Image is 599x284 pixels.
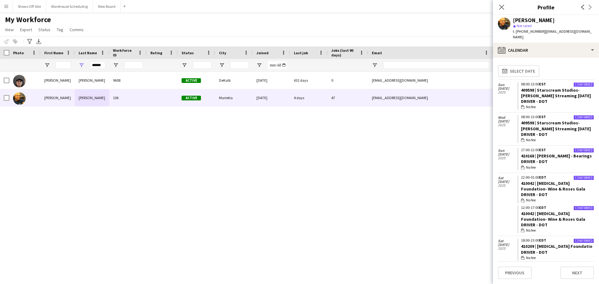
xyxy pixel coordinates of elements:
span: t. [PHONE_NUMBER] [513,29,545,34]
div: 17:00-22:00 [521,148,594,152]
div: Confirmed [573,148,594,153]
div: Marietta [215,89,253,106]
button: Next [560,267,594,279]
input: Status Filter Input [193,61,212,69]
a: 409598 | Starscream Studios- [PERSON_NAME] Streaming [DATE] [521,120,591,131]
button: New Board [93,0,121,12]
span: EST [539,147,546,152]
span: Workforce ID [113,48,135,57]
div: [PERSON_NAME] [41,89,75,106]
div: [PERSON_NAME] [41,72,75,89]
span: No fee [526,104,536,110]
span: Wed [498,116,517,119]
span: Sat [498,176,517,180]
a: 409598 | Starscream Studios- [PERSON_NAME] Streaming [DATE] [521,87,591,99]
span: EST [539,114,546,119]
span: No fee [526,137,536,143]
button: Open Filter Menu [113,62,119,68]
span: Active [182,96,201,100]
div: [PERSON_NAME] [513,17,555,23]
div: 18:00-23:00 [521,238,594,242]
div: Driver - DOT [521,192,594,197]
input: Email Filter Input [383,61,489,69]
span: Active [182,78,201,83]
input: Last Name Filter Input [90,61,105,69]
span: [DATE] [498,180,517,184]
div: [PERSON_NAME] [75,89,109,106]
a: Tag [54,26,66,34]
a: Status [36,26,53,34]
div: Driver - DOT [521,159,594,164]
span: Sun [498,149,517,152]
input: Workforce ID Filter Input [124,61,143,69]
span: Comms [70,27,84,32]
button: Previous [498,267,532,279]
span: Joined [256,51,269,55]
span: Email [372,51,382,55]
span: [DATE] [498,152,517,156]
span: My Workforce [5,15,51,24]
span: [DATE] [498,87,517,90]
span: [DATE] [498,119,517,123]
span: Photo [13,51,24,55]
app-action-btn: Advanced filters [26,38,33,45]
div: DeKalb [215,72,253,89]
div: Driver - DOT [521,132,594,137]
div: 4 days [290,89,328,106]
div: [DATE] [253,89,290,106]
span: First Name [44,51,63,55]
input: Joined Filter Input [268,61,286,69]
img: Eddie Torres [13,92,26,105]
div: 22:00-01:00 [521,176,594,179]
span: Rating [150,51,162,55]
span: 2025 [498,184,517,187]
div: [DATE] [253,72,290,89]
input: First Name Filter Input [56,61,71,69]
span: View [5,27,14,32]
span: 2025 [498,90,517,94]
div: 106 [109,89,147,106]
div: Confirmed [573,238,594,243]
span: EST [539,82,546,86]
span: Sun [498,83,517,87]
h3: Profile [493,3,599,11]
span: 2025 [498,247,517,250]
span: EDT [539,238,546,243]
input: City Filter Input [230,61,249,69]
button: Open Filter Menu [182,62,187,68]
div: Confirmed [573,176,594,180]
span: No fee [526,165,536,170]
div: 08:00-13:00 [521,82,594,86]
div: 632 days [290,72,328,89]
span: No fee [526,197,536,203]
div: Driver - DOT [521,249,594,255]
div: 08:00-13:00 [521,115,594,119]
div: Calendar [493,43,599,58]
button: Open Filter Menu [44,62,50,68]
div: Confirmed [573,82,594,87]
span: EDT [539,205,546,210]
app-action-btn: Export XLSX [35,38,42,45]
span: No fee [526,255,536,261]
span: [DATE] [498,243,517,247]
span: Last job [294,51,308,55]
div: [PERSON_NAME] [75,72,109,89]
span: Sat [498,239,517,243]
span: Status [38,27,51,32]
span: 2025 [498,156,517,160]
a: Export [17,26,35,34]
button: Open Filter Menu [372,62,377,68]
span: 2025 [498,123,517,127]
a: 410042 | [MEDICAL_DATA] Foundation- Wine & Roses Gala [521,211,585,222]
div: 47 [328,89,368,106]
a: 410209 | [MEDICAL_DATA] Foundatio [521,243,592,249]
div: Driver - DOT [521,99,594,104]
span: Last Name [79,51,97,55]
div: 0 [328,72,368,89]
div: [EMAIL_ADDRESS][DOMAIN_NAME] [368,89,493,106]
span: | [EMAIL_ADDRESS][DOMAIN_NAME] [513,29,592,39]
a: 410168 | [PERSON_NAME] - Bearings [521,153,592,159]
div: Confirmed [573,206,594,210]
button: Select date [498,65,539,77]
button: Warehouse Scheduling [46,0,93,12]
